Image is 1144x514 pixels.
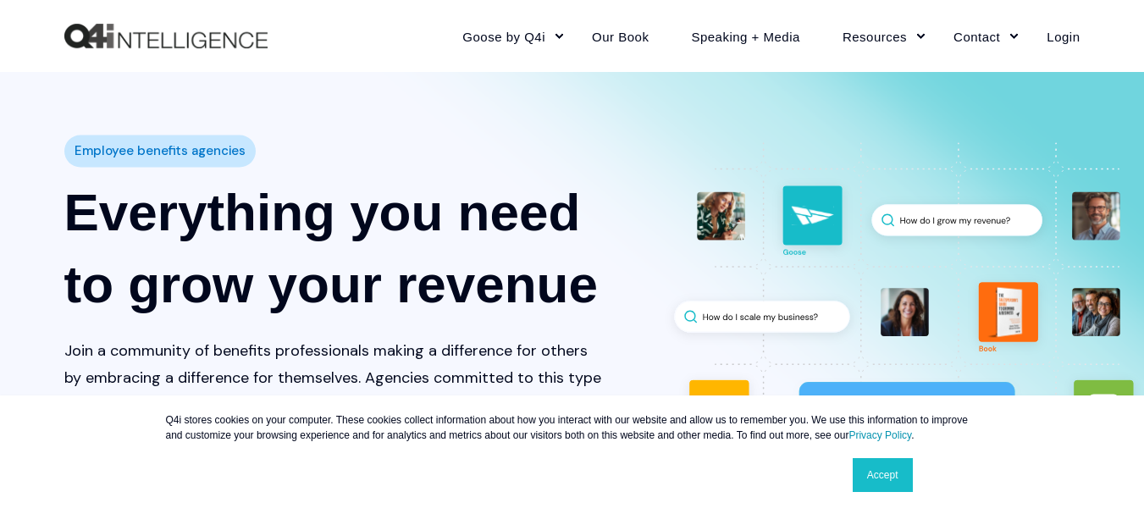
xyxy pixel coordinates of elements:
[64,337,603,445] p: Join a community of benefits professionals making a difference for others by embracing a differen...
[64,24,268,49] a: Back to Home
[75,139,246,163] span: Employee benefits agencies
[64,24,268,49] img: Q4intelligence, LLC logo
[848,429,911,441] a: Privacy Policy
[166,412,979,443] p: Q4i stores cookies on your computer. These cookies collect information about how you interact wit...
[853,458,913,492] a: Accept
[64,176,603,320] h1: Everything you need to grow your revenue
